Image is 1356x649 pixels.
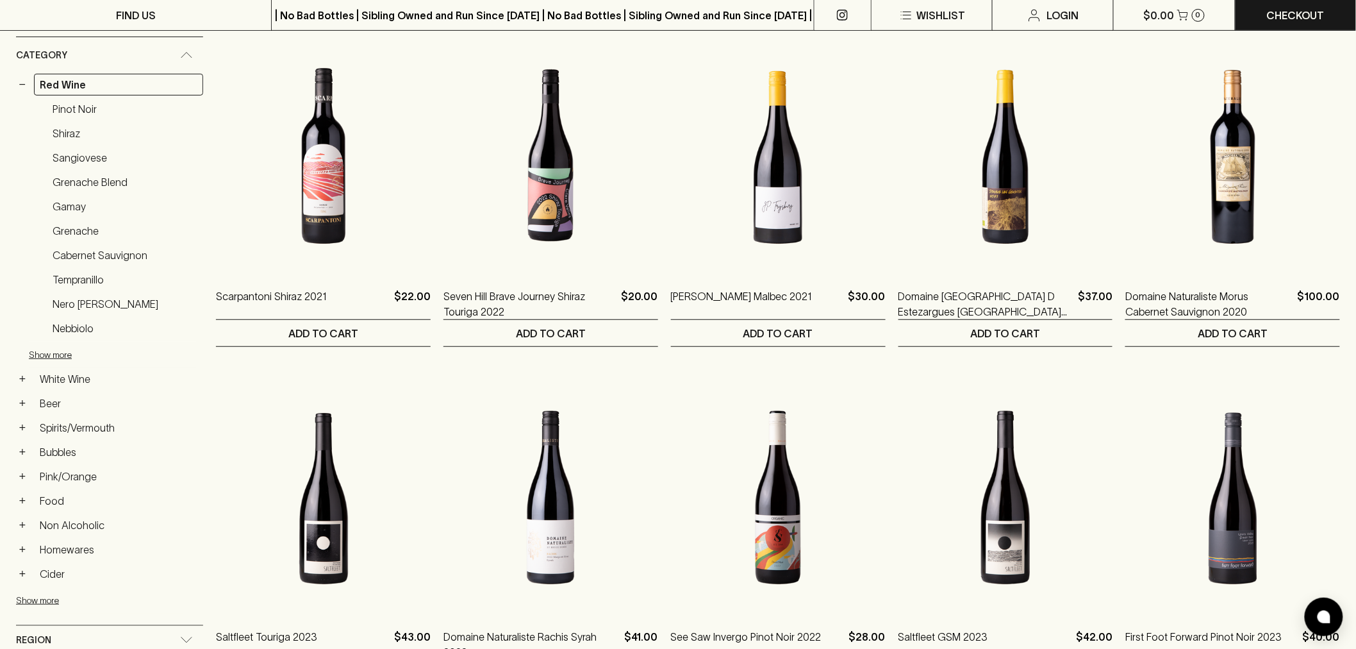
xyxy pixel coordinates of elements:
a: Homewares [34,539,203,560]
p: Login [1047,8,1079,23]
a: Beer [34,392,203,414]
p: Wishlist [916,8,965,23]
a: Bubbles [34,441,203,463]
img: See Saw Invergo Pinot Noir 2022 [671,385,886,610]
div: Category [16,37,203,74]
a: Gamay [47,196,203,217]
p: ADD TO CART [743,326,813,341]
a: Pink/Orange [34,466,203,487]
button: + [16,568,29,580]
img: Scarpantoni Shiraz 2021 [216,45,431,269]
button: ADD TO CART [671,320,886,346]
p: ADD TO CART [970,326,1040,341]
img: Saltfleet GSM 2023 [898,385,1113,610]
a: Red Wine [34,74,203,96]
a: Nero [PERSON_NAME] [47,293,203,315]
a: Domaine Naturaliste Morus Cabernet Sauvignon 2020 [1125,289,1293,319]
button: ADD TO CART [1125,320,1340,346]
button: ADD TO CART [898,320,1113,346]
a: Food [34,490,203,512]
a: Grenache [47,220,203,242]
a: Cabernet Sauvignon [47,244,203,266]
button: + [16,373,29,385]
img: bubble-icon [1318,611,1330,623]
button: Show more [29,342,197,368]
button: + [16,470,29,483]
button: + [16,494,29,507]
p: Checkout [1267,8,1325,23]
img: Seven Hill Brave Journey Shiraz Touriga 2022 [443,45,658,269]
a: Domaine [GEOGRAPHIC_DATA] D Estezargues [GEOGRAPHIC_DATA] 2023 [898,289,1073,319]
a: [PERSON_NAME] Malbec 2021 [671,289,813,319]
a: Spirits/Vermouth [34,417,203,439]
p: $22.00 [394,289,431,319]
img: Domaine Naturaliste Rachis Syrah 2022 [443,385,658,610]
button: + [16,397,29,410]
p: $0.00 [1144,8,1175,23]
button: ADD TO CART [216,320,431,346]
img: Jean Paul Trijsburg Malbec 2021 [671,45,886,269]
span: Region [16,632,51,648]
img: Saltfleet Touriga 2023 [216,385,431,610]
img: First Foot Forward Pinot Noir 2023 [1125,385,1340,610]
a: Shiraz [47,122,203,144]
p: $30.00 [848,289,886,319]
p: ADD TO CART [1198,326,1268,341]
p: $37.00 [1078,289,1112,319]
span: Category [16,47,67,63]
button: + [16,543,29,556]
button: Show more [16,587,184,614]
a: Scarpantoni Shiraz 2021 [216,289,327,319]
a: Seven Hill Brave Journey Shiraz Touriga 2022 [443,289,616,319]
button: − [16,78,29,91]
img: Domaine Les Genestas Cave D Estezargues Côtes du Rhône 2023 [898,45,1113,269]
button: ADD TO CART [443,320,658,346]
p: $100.00 [1298,289,1340,319]
a: Pinot Noir [47,98,203,120]
a: Sangiovese [47,147,203,169]
a: Cider [34,563,203,585]
p: ADD TO CART [288,326,358,341]
p: FIND US [116,8,156,23]
p: 0 [1196,12,1201,19]
button: + [16,446,29,459]
button: + [16,519,29,532]
a: Tempranillo [47,269,203,291]
a: Grenache Blend [47,171,203,193]
p: $20.00 [621,289,658,319]
a: Non Alcoholic [34,514,203,536]
a: White Wine [34,368,203,390]
p: ADD TO CART [516,326,586,341]
button: + [16,421,29,434]
img: Domaine Naturaliste Morus Cabernet Sauvignon 2020 [1125,45,1340,269]
a: Nebbiolo [47,317,203,339]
